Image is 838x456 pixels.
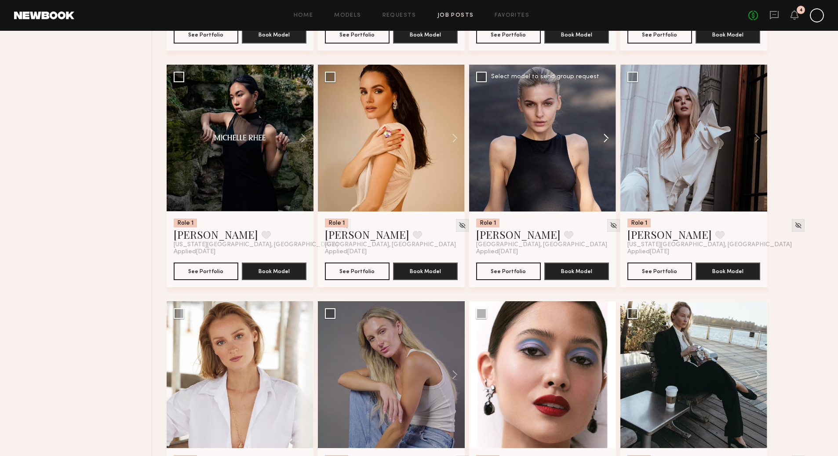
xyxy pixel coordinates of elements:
button: See Portfolio [325,263,390,280]
button: Book Model [242,26,306,44]
button: See Portfolio [174,26,238,44]
a: Book Model [696,30,760,38]
div: Applied [DATE] [174,248,306,255]
a: [PERSON_NAME] [476,227,561,241]
div: Applied [DATE] [476,248,609,255]
a: Home [294,13,313,18]
a: Book Model [393,30,458,38]
div: Role 1 [174,219,197,227]
button: Book Model [544,26,609,44]
a: Models [334,13,361,18]
button: Book Model [696,263,760,280]
a: [PERSON_NAME] [627,227,712,241]
img: Unhide Model [610,222,617,229]
a: Requests [383,13,416,18]
div: 4 [799,8,803,13]
a: Book Model [544,267,609,274]
div: Select model to send group request [491,74,599,80]
button: See Portfolio [476,26,541,44]
div: Role 1 [325,219,348,227]
button: Book Model [544,263,609,280]
img: Unhide Model [794,222,802,229]
button: See Portfolio [174,263,238,280]
button: Book Model [242,263,306,280]
div: Role 1 [476,219,499,227]
a: Book Model [696,267,760,274]
a: [PERSON_NAME] [325,227,409,241]
span: [GEOGRAPHIC_DATA], [GEOGRAPHIC_DATA] [325,241,456,248]
a: Book Model [544,30,609,38]
div: Applied [DATE] [627,248,760,255]
a: Favorites [495,13,529,18]
button: See Portfolio [627,263,692,280]
a: Job Posts [437,13,474,18]
button: See Portfolio [627,26,692,44]
a: Book Model [242,267,306,274]
button: Book Model [393,26,458,44]
button: Book Model [696,26,760,44]
span: [US_STATE][GEOGRAPHIC_DATA], [GEOGRAPHIC_DATA] [627,241,792,248]
img: Unhide Model [459,222,466,229]
button: Book Model [393,263,458,280]
a: Book Model [393,267,458,274]
button: See Portfolio [325,26,390,44]
span: [GEOGRAPHIC_DATA], [GEOGRAPHIC_DATA] [476,241,607,248]
span: [US_STATE][GEOGRAPHIC_DATA], [GEOGRAPHIC_DATA] [174,241,338,248]
button: See Portfolio [476,263,541,280]
div: Applied [DATE] [325,248,458,255]
a: Book Model [242,30,306,38]
div: Role 1 [627,219,651,227]
a: [PERSON_NAME] [174,227,258,241]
